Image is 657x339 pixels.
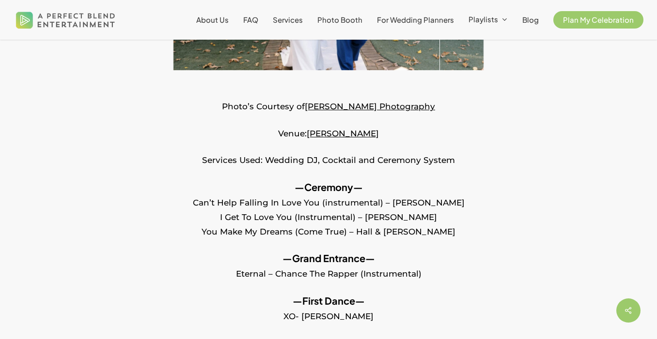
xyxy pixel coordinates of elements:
[563,15,634,24] span: Plan My Celebration
[469,15,498,24] span: Playlists
[307,129,379,138] a: [PERSON_NAME]
[29,99,628,126] p: Photo’s Courtesy of
[273,16,303,24] a: Services
[196,16,229,24] a: About Us
[273,15,303,24] span: Services
[469,15,508,24] a: Playlists
[293,295,365,307] strong: —First Dance—
[29,294,628,336] p: XO- [PERSON_NAME]
[522,16,539,24] a: Blog
[295,181,363,193] strong: —Ceremony—
[14,4,118,36] img: A Perfect Blend Entertainment
[305,102,435,111] a: [PERSON_NAME] Photography
[196,15,229,24] span: About Us
[282,252,375,264] strong: —Grand Entrance—
[553,16,643,24] a: Plan My Celebration
[29,153,628,180] p: Services Used: Wedding DJ, Cocktail and Ceremony System
[29,180,628,251] p: Can’t Help Falling In Love You (instrumental) – [PERSON_NAME] I Get To Love You (Instrumental) – ...
[29,126,628,153] p: Venue:
[377,15,454,24] span: For Wedding Planners
[243,15,258,24] span: FAQ
[522,15,539,24] span: Blog
[29,251,628,294] p: Eternal – Chance The Rapper (Instrumental)
[377,16,454,24] a: For Wedding Planners
[317,16,362,24] a: Photo Booth
[317,15,362,24] span: Photo Booth
[243,16,258,24] a: FAQ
